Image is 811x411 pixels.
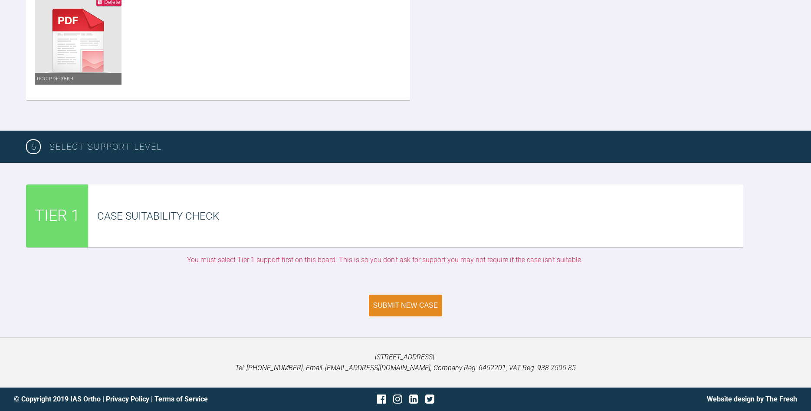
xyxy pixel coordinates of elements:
div: You must select Tier 1 support first on this board. This is so you don’t ask for support you may ... [26,254,743,266]
span: 6 [26,139,41,154]
span: TIER 1 [35,204,80,229]
div: Case Suitability Check [97,208,743,224]
button: Submit New Case [369,295,443,316]
span: doc.pdf - 38KB [37,76,74,82]
h3: SELECT SUPPORT LEVEL [49,140,785,154]
div: Submit New Case [373,302,438,309]
div: © Copyright 2019 IAS Ortho | | [14,394,275,405]
p: [STREET_ADDRESS]. Tel: [PHONE_NUMBER], Email: [EMAIL_ADDRESS][DOMAIN_NAME], Company Reg: 6452201,... [14,352,797,374]
a: Privacy Policy [106,395,149,403]
a: Terms of Service [154,395,208,403]
a: Website design by The Fresh [707,395,797,403]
